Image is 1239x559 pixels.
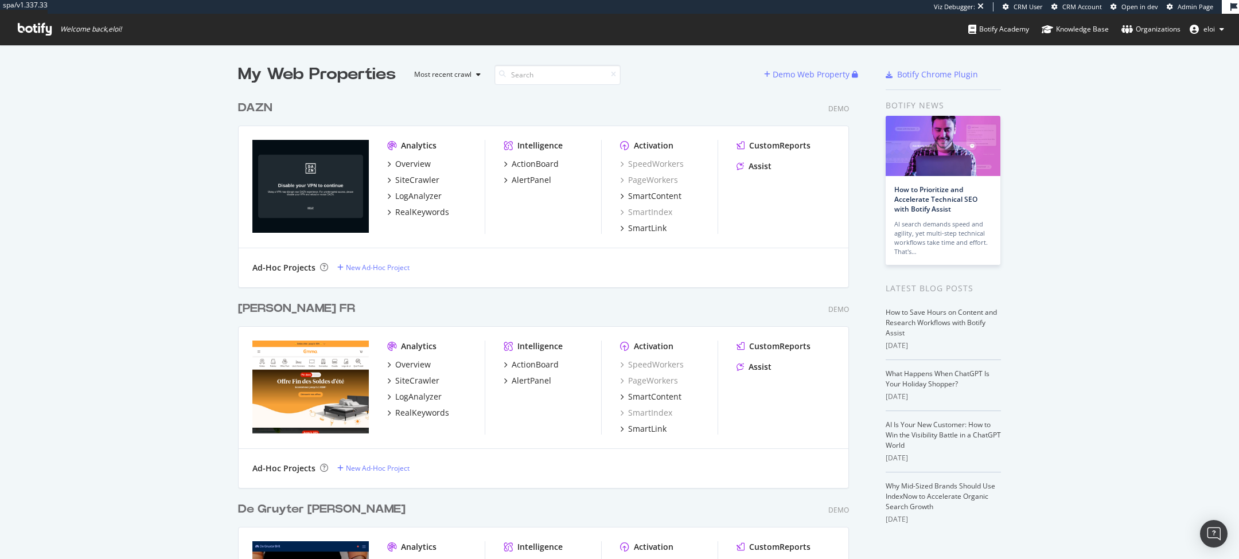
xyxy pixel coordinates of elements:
[886,341,1001,351] div: [DATE]
[749,341,811,352] div: CustomReports
[886,282,1001,295] div: Latest Blog Posts
[620,190,681,202] a: SmartContent
[897,69,978,80] div: Botify Chrome Plugin
[1051,2,1102,11] a: CRM Account
[886,99,1001,112] div: Botify news
[504,158,559,170] a: ActionBoard
[346,263,410,272] div: New Ad-Hoc Project
[620,423,667,435] a: SmartLink
[620,158,684,170] a: SpeedWorkers
[238,300,360,317] a: [PERSON_NAME] FR
[395,158,431,170] div: Overview
[238,63,396,86] div: My Web Properties
[764,69,852,79] a: Demo Web Property
[1180,20,1233,38] button: eloi
[238,501,406,518] div: De Gruyter [PERSON_NAME]
[620,359,684,370] div: SpeedWorkers
[517,541,563,553] div: Intelligence
[1200,520,1228,548] div: Open Intercom Messenger
[749,541,811,553] div: CustomReports
[387,158,431,170] a: Overview
[968,14,1029,45] a: Botify Academy
[620,174,678,186] a: PageWorkers
[749,140,811,151] div: CustomReports
[620,375,678,386] a: PageWorkers
[512,375,551,386] div: AlertPanel
[1042,24,1109,35] div: Knowledge Base
[401,341,437,352] div: Analytics
[737,161,772,172] a: Assist
[395,206,449,218] div: RealKeywords
[517,341,563,352] div: Intelligence
[764,65,852,84] button: Demo Web Property
[1203,24,1215,34] span: eloi
[60,25,122,34] span: Welcome back, eloi !
[512,174,551,186] div: AlertPanel
[401,541,437,553] div: Analytics
[346,463,410,473] div: New Ad-Hoc Project
[886,307,997,338] a: How to Save Hours on Content and Research Workflows with Botify Assist
[401,140,437,151] div: Analytics
[886,420,1001,450] a: AI Is Your New Customer: How to Win the Visibility Battle in a ChatGPT World
[405,65,485,84] button: Most recent crawl
[828,505,849,515] div: Demo
[934,2,975,11] div: Viz Debugger:
[886,69,978,80] a: Botify Chrome Plugin
[773,69,850,80] div: Demo Web Property
[628,190,681,202] div: SmartContent
[387,206,449,218] a: RealKeywords
[504,375,551,386] a: AlertPanel
[886,369,989,389] a: What Happens When ChatGPT Is Your Holiday Shopper?
[387,375,439,386] a: SiteCrawler
[634,140,673,151] div: Activation
[749,161,772,172] div: Assist
[886,514,1001,525] div: [DATE]
[1178,2,1213,11] span: Admin Page
[512,158,559,170] div: ActionBoard
[1167,2,1213,11] a: Admin Page
[512,359,559,370] div: ActionBoard
[628,391,681,402] div: SmartContent
[620,407,672,419] a: SmartIndex
[395,190,442,202] div: LogAnalyzer
[395,375,439,386] div: SiteCrawler
[387,174,439,186] a: SiteCrawler
[634,341,673,352] div: Activation
[395,359,431,370] div: Overview
[395,407,449,419] div: RealKeywords
[238,501,410,518] a: De Gruyter [PERSON_NAME]
[238,100,272,116] div: DAZN
[238,300,355,317] div: [PERSON_NAME] FR
[252,262,315,273] div: Ad-Hoc Projects
[494,65,621,85] input: Search
[894,185,977,214] a: How to Prioritize and Accelerate Technical SEO with Botify Assist
[886,453,1001,463] div: [DATE]
[1121,24,1180,35] div: Organizations
[634,541,673,553] div: Activation
[737,140,811,151] a: CustomReports
[968,24,1029,35] div: Botify Academy
[886,481,995,511] a: Why Mid-Sized Brands Should Use IndexNow to Accelerate Organic Search Growth
[387,391,442,402] a: LogAnalyzer
[504,174,551,186] a: AlertPanel
[894,220,992,256] div: AI search demands speed and agility, yet multi-step technical workflows take time and effort. Tha...
[620,222,667,234] a: SmartLink
[1042,14,1109,45] a: Knowledge Base
[252,463,315,474] div: Ad-Hoc Projects
[828,304,849,314] div: Demo
[620,206,672,218] a: SmartIndex
[337,263,410,272] a: New Ad-Hoc Project
[886,116,1000,176] img: How to Prioritize and Accelerate Technical SEO with Botify Assist
[620,391,681,402] a: SmartContent
[737,361,772,373] a: Assist
[828,104,849,114] div: Demo
[1014,2,1043,11] span: CRM User
[1121,14,1180,45] a: Organizations
[517,140,563,151] div: Intelligence
[395,174,439,186] div: SiteCrawler
[395,391,442,402] div: LogAnalyzer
